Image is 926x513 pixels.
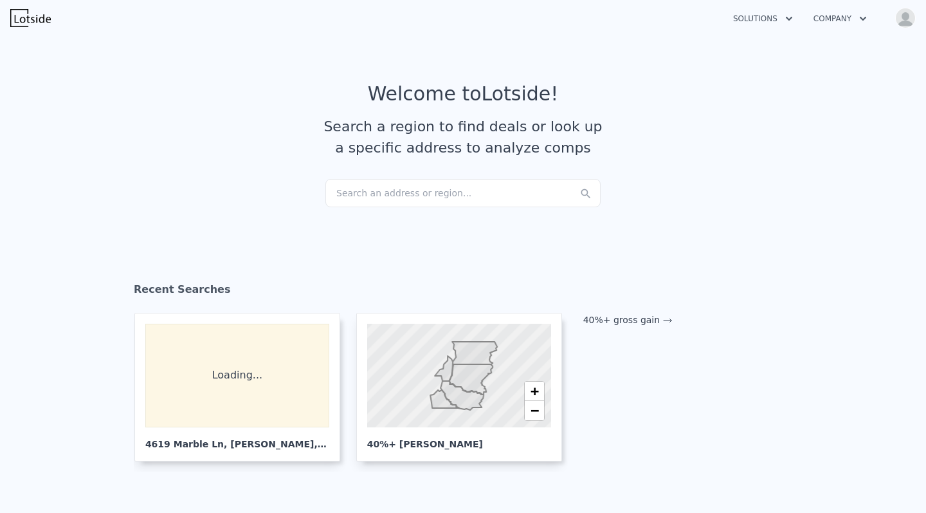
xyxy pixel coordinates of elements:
button: Solutions [723,7,803,30]
img: avatar [895,8,916,28]
div: 40%+ [PERSON_NAME] [367,427,551,451]
a: Zoom out [525,401,544,420]
div: 4619 Marble Ln , [PERSON_NAME] [145,427,329,451]
span: + [531,383,539,399]
img: Lotside [10,9,51,27]
div: Recent Searches [134,272,792,313]
a: Loading... 4619 Marble Ln, [PERSON_NAME],WA 98203 [134,313,350,462]
a: 40%+ gross gain [583,315,673,325]
div: Search a region to find deals or look up a specific address to analyze comps [319,116,607,158]
a: 40%+ [PERSON_NAME] [356,313,572,462]
div: Welcome to Lotside ! [368,82,559,106]
span: , WA 98203 [314,439,368,449]
div: Search an address or region... [325,179,601,207]
div: Loading... [145,324,329,427]
span: − [531,402,539,418]
a: Zoom in [525,382,544,401]
button: Company [803,7,877,30]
